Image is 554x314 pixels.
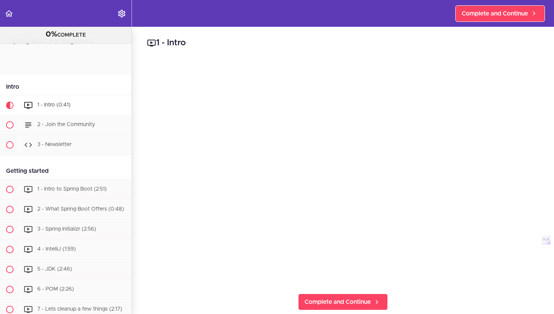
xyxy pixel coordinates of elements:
[37,206,124,212] span: 2 - What Spring Boot Offers (0:48)
[37,142,72,147] span: 3 - Newsletter
[117,9,126,18] svg: Settings Menu
[37,286,74,292] span: 6 - POM (2:26)
[37,186,107,192] span: 1 - Intro to Spring Boot (2:51)
[37,102,70,108] span: 1 - Intro (0:41)
[37,306,122,312] span: 7 - Lets cleanup a few things (2:17)
[298,294,388,310] a: Complete and Continue
[37,122,95,127] span: 2 - Join the Community
[46,31,57,38] span: 0%
[147,61,539,282] iframe: Video Player
[5,9,14,18] svg: Back to course curriculum
[37,226,96,232] span: 3 - Spring Initializr (2:56)
[37,266,72,272] span: 5 - JDK (2:46)
[9,30,122,40] div: COMPLETE
[462,9,528,18] span: Complete and Continue
[37,246,76,252] span: 4 - IntelliJ (1:59)
[455,5,545,22] a: Complete and Continue
[305,297,371,306] span: Complete and Continue
[147,37,539,49] h2: 1 - Intro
